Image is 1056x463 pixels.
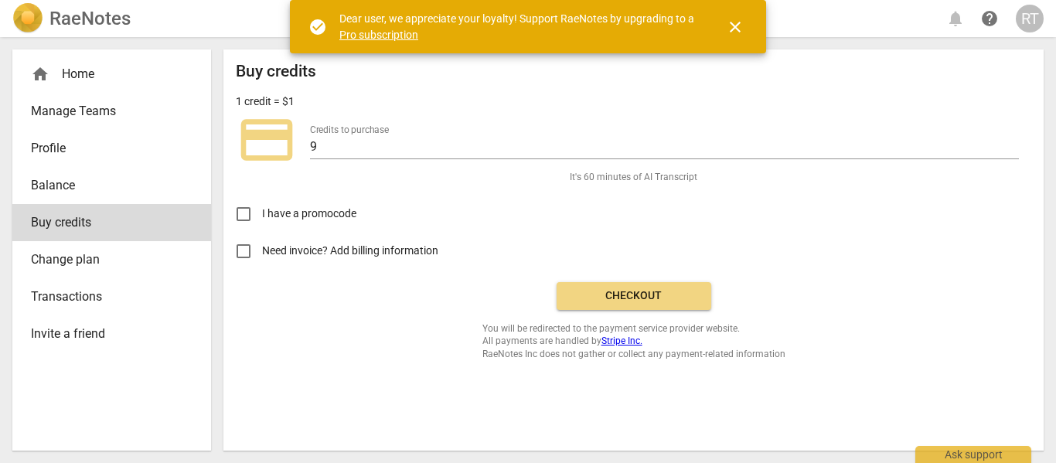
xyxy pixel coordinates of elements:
[236,109,298,171] span: credit_card
[976,5,1003,32] a: Help
[31,288,180,306] span: Transactions
[1016,5,1044,32] button: RT
[12,3,131,34] a: LogoRaeNotes
[31,325,180,343] span: Invite a friend
[262,206,356,222] span: I have a promocode
[31,65,49,83] span: home
[601,335,642,346] a: Stripe Inc.
[12,3,43,34] img: Logo
[31,102,180,121] span: Manage Teams
[12,167,211,204] a: Balance
[339,29,418,41] a: Pro subscription
[570,171,697,184] span: It's 60 minutes of AI Transcript
[482,322,785,361] span: You will be redirected to the payment service provider website. All payments are handled by RaeNo...
[31,139,180,158] span: Profile
[310,125,389,134] label: Credits to purchase
[12,93,211,130] a: Manage Teams
[31,250,180,269] span: Change plan
[31,65,180,83] div: Home
[12,278,211,315] a: Transactions
[915,446,1031,463] div: Ask support
[12,56,211,93] div: Home
[31,176,180,195] span: Balance
[12,204,211,241] a: Buy credits
[980,9,999,28] span: help
[557,282,711,310] button: Checkout
[49,8,131,29] h2: RaeNotes
[12,315,211,352] a: Invite a friend
[12,241,211,278] a: Change plan
[262,243,441,259] span: Need invoice? Add billing information
[308,18,327,36] span: check_circle
[717,9,754,46] button: Close
[236,62,316,81] h2: Buy credits
[726,18,744,36] span: close
[569,288,699,304] span: Checkout
[339,11,698,43] div: Dear user, we appreciate your loyalty! Support RaeNotes by upgrading to a
[31,213,180,232] span: Buy credits
[12,130,211,167] a: Profile
[236,94,295,110] p: 1 credit = $1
